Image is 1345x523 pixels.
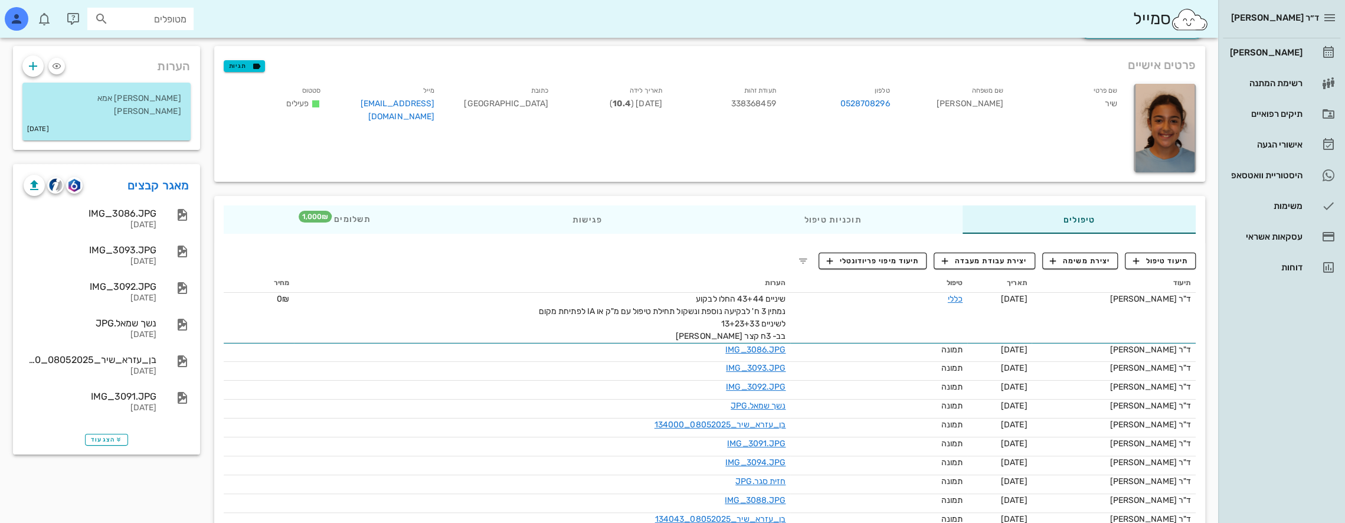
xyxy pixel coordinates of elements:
small: טלפון [875,87,890,94]
a: היסטוריית וואטסאפ [1223,161,1340,189]
span: [DATE] [1001,363,1027,373]
a: IMG_3094.JPG [725,457,786,468]
div: [DATE] [24,330,156,340]
div: תיקים רפואיים [1228,109,1303,119]
p: [PERSON_NAME] אמא [PERSON_NAME] [32,92,181,118]
button: הצג עוד [85,434,128,446]
div: תוכניות טיפול [703,205,962,234]
div: פגישות [471,205,703,234]
small: [DATE] [27,123,49,136]
div: [DATE] [24,403,156,413]
div: ד"ר [PERSON_NAME] [1036,456,1191,469]
div: שיר [1013,81,1127,130]
span: תמונה [941,382,963,392]
a: תיקים רפואיים [1223,100,1340,128]
span: תיעוד מיפוי פריודונטלי [826,256,919,266]
small: מייל [423,87,434,94]
div: [DATE] [24,367,156,377]
a: אישורי הגעה [1223,130,1340,159]
span: [DATE] [1001,457,1027,468]
small: תאריך לידה [630,87,662,94]
div: ד"ר [PERSON_NAME] [1036,293,1191,305]
th: מחיר [224,274,294,293]
span: [DATE] [1001,401,1027,411]
span: תמונה [941,476,963,486]
strong: 10.4 [613,99,631,109]
div: היסטוריית וואטסאפ [1228,171,1303,180]
span: [GEOGRAPHIC_DATA] [464,99,548,109]
a: משימות [1223,192,1340,220]
button: יצירת משימה [1042,253,1118,269]
a: עסקאות אשראי [1223,223,1340,251]
div: IMG_3086.JPG [24,208,156,219]
th: תאריך [967,274,1032,293]
span: [DATE] [1001,345,1027,355]
div: משימות [1228,201,1303,211]
span: פעילים [286,99,309,109]
a: נשך שמאל.JPG [731,401,786,411]
a: IMG_3091.JPG [727,439,786,449]
th: תיעוד [1032,274,1196,293]
a: כללי [948,294,963,304]
a: [EMAIL_ADDRESS][DOMAIN_NAME] [361,99,435,122]
a: IMG_3086.JPG [725,345,786,355]
span: [DATE] [1001,382,1027,392]
span: [DATE] [1001,294,1027,304]
div: בן_עזרא_שיר_08052025_134000 [24,354,156,365]
span: יצירת משימה [1050,256,1110,266]
div: ד"ר [PERSON_NAME] [1036,437,1191,450]
a: IMG_3092.JPG [726,382,786,392]
span: תשלומים [325,215,371,224]
div: ד"ר [PERSON_NAME] [1036,400,1191,412]
div: ד"ר [PERSON_NAME] [1036,381,1191,393]
div: ד"ר [PERSON_NAME] [1036,362,1191,374]
span: 0₪ [277,294,289,304]
a: IMG_3088.JPG [725,495,786,505]
span: יצירת עבודת מעבדה [942,256,1027,266]
div: דוחות [1228,263,1303,272]
button: יצירת עבודת מעבדה [934,253,1035,269]
span: ד״ר [PERSON_NAME] [1231,12,1319,23]
span: [DATE] [1001,420,1027,430]
small: שם פרטי [1093,87,1117,94]
th: טיפול [790,274,967,293]
button: תיעוד טיפול [1125,253,1196,269]
div: ד"ר [PERSON_NAME] [1036,419,1191,431]
span: תיעוד טיפול [1133,256,1188,266]
button: cliniview logo [47,177,64,194]
div: [DATE] [24,293,156,303]
a: רשימת המתנה [1223,69,1340,97]
div: רשימת המתנה [1228,79,1303,88]
small: סטטוס [302,87,321,94]
a: מאגר קבצים [127,176,189,195]
a: בן_עזרא_שיר_08052025_134000 [654,420,786,430]
div: ד"ר [PERSON_NAME] [1036,475,1191,488]
span: תג [35,9,42,17]
span: [DATE] [1001,495,1027,505]
a: 0528708296 [840,97,889,110]
div: עסקאות אשראי [1228,232,1303,241]
img: romexis logo [68,179,80,192]
span: פרטים אישיים [1128,55,1196,74]
div: טיפולים [962,205,1196,234]
small: שם משפחה [971,87,1003,94]
div: IMG_3093.JPG [24,244,156,256]
span: הצג עוד [91,436,122,443]
span: תגיות [229,61,260,71]
div: [PERSON_NAME] [899,81,1013,130]
button: תיעוד מיפוי פריודונטלי [819,253,927,269]
span: [DATE] [1001,439,1027,449]
div: הערות [13,46,200,80]
span: תמונה [941,345,963,355]
div: IMG_3092.JPG [24,281,156,292]
small: כתובת [531,87,549,94]
a: [PERSON_NAME] [1223,38,1340,67]
button: תגיות [224,60,265,72]
th: הערות [294,274,790,293]
div: IMG_3091.JPG [24,391,156,402]
div: [PERSON_NAME] [1228,48,1303,57]
div: אישורי הגעה [1228,140,1303,149]
span: תמונה [941,439,963,449]
div: [DATE] [24,257,156,267]
div: ד"ר [PERSON_NAME] [1036,494,1191,506]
